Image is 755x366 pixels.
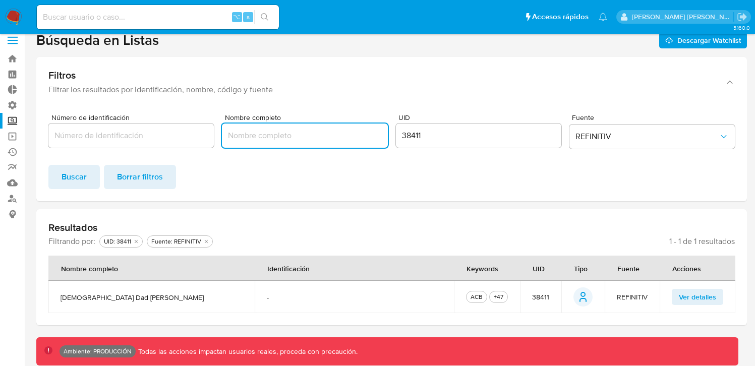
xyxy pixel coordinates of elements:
span: s [247,12,250,22]
p: marcoezequiel.morales@mercadolibre.com [632,12,734,22]
span: ⌥ [233,12,241,22]
span: Accesos rápidos [532,12,589,22]
input: Buscar usuario o caso... [37,11,279,24]
span: 3.160.0 [733,24,750,32]
p: Ambiente: PRODUCCIÓN [64,349,132,353]
button: search-icon [254,10,275,24]
a: Notificaciones [599,13,607,21]
p: Todas las acciones impactan usuarios reales, proceda con precaución. [136,347,358,356]
a: Salir [737,12,747,22]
